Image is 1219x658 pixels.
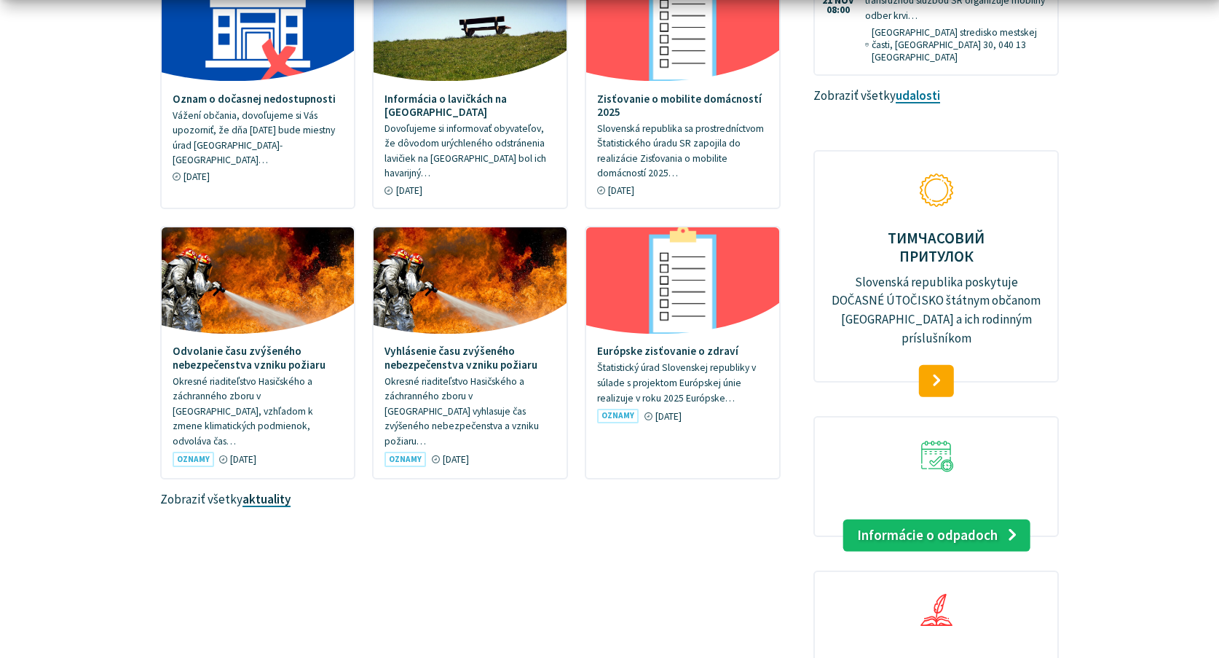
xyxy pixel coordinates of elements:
span: 08:00 [822,5,854,15]
h4: Oznam o dočasnej nedostupnosti [173,93,344,106]
span: [DATE] [655,410,682,423]
span: Oznamy [384,452,426,467]
span: [DATE] [443,453,469,466]
a: Vyhlásenie času zvýšeného nebezpečenstva vzniku požiaru Okresné riaditeľstvo Hasičského a záchran... [374,227,567,478]
a: Zobraziť všetky aktuality [242,491,291,507]
a: Informácie o odpadoch [843,520,1030,552]
span: [DATE] [230,453,256,466]
p: Vážení občania, dovoľujeme si Vás upozorniť, že dňa [DATE] bude miestny úrad [GEOGRAPHIC_DATA]-[G... [173,109,344,168]
p: Slovenská republika poskytuje DOČASNÉ ÚTOČISKO štátnym občanom [GEOGRAPHIC_DATA] a ich rodinným p... [832,273,1041,348]
h4: Európske zisťovanie o zdraví [597,345,768,358]
span: [DATE] [608,184,634,197]
h4: Informácia o lavičkách na [GEOGRAPHIC_DATA] [384,93,556,119]
a: Zobraziť všetky udalosti [896,87,940,103]
p: ТИМЧАСОВИЙ ПРИТУЛОК [832,229,1041,265]
p: Zobraziť všetky [813,87,1059,106]
h4: Odvolanie času zvýšeného nebezpečenstva vzniku požiaru [173,345,344,371]
h4: Zisťovanie o mobilite domácností 2025 [597,93,768,119]
p: Dovoľujeme si informovať obyvateľov, že dôvodom urýchleného odstránenia lavičiek na [GEOGRAPHIC_D... [384,122,556,181]
span: Oznamy [597,409,639,424]
a: Európske zisťovanie o zdraví Štatistický úrad Slovenskej republiky v súlade s projektom Európskej... [586,227,779,435]
span: [DATE] [396,184,422,197]
p: Okresné riaditeľstvo Hasičského a záchranného zboru v [GEOGRAPHIC_DATA] vyhlasuje čas zvýšeného n... [384,375,556,450]
span: [GEOGRAPHIC_DATA] stredisko mestskej časti, [GEOGRAPHIC_DATA] 30, 040 13 [GEOGRAPHIC_DATA] [872,26,1047,63]
p: Okresné riaditeľstvo Hasičského a záchranného zboru v [GEOGRAPHIC_DATA], vzhľadom k zmene klimati... [173,375,344,450]
a: Odvolanie času zvýšeného nebezpečenstva vzniku požiaru Okresné riaditeľstvo Hasičského a záchrann... [162,227,355,478]
p: Slovenská republika sa prostredníctvom Štatistického úradu SR zapojila do realizácie Zisťovania o... [597,122,768,181]
span: [DATE] [184,171,210,183]
p: Zobraziť všetky [160,490,781,509]
h4: Vyhlásenie času zvýšeného nebezpečenstva vzniku požiaru [384,345,556,371]
p: Štatistický úrad Slovenskej republiky v súlade s projektom Európskej únie realizuje v roku 2025 E... [597,361,768,406]
span: Oznamy [173,452,214,467]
